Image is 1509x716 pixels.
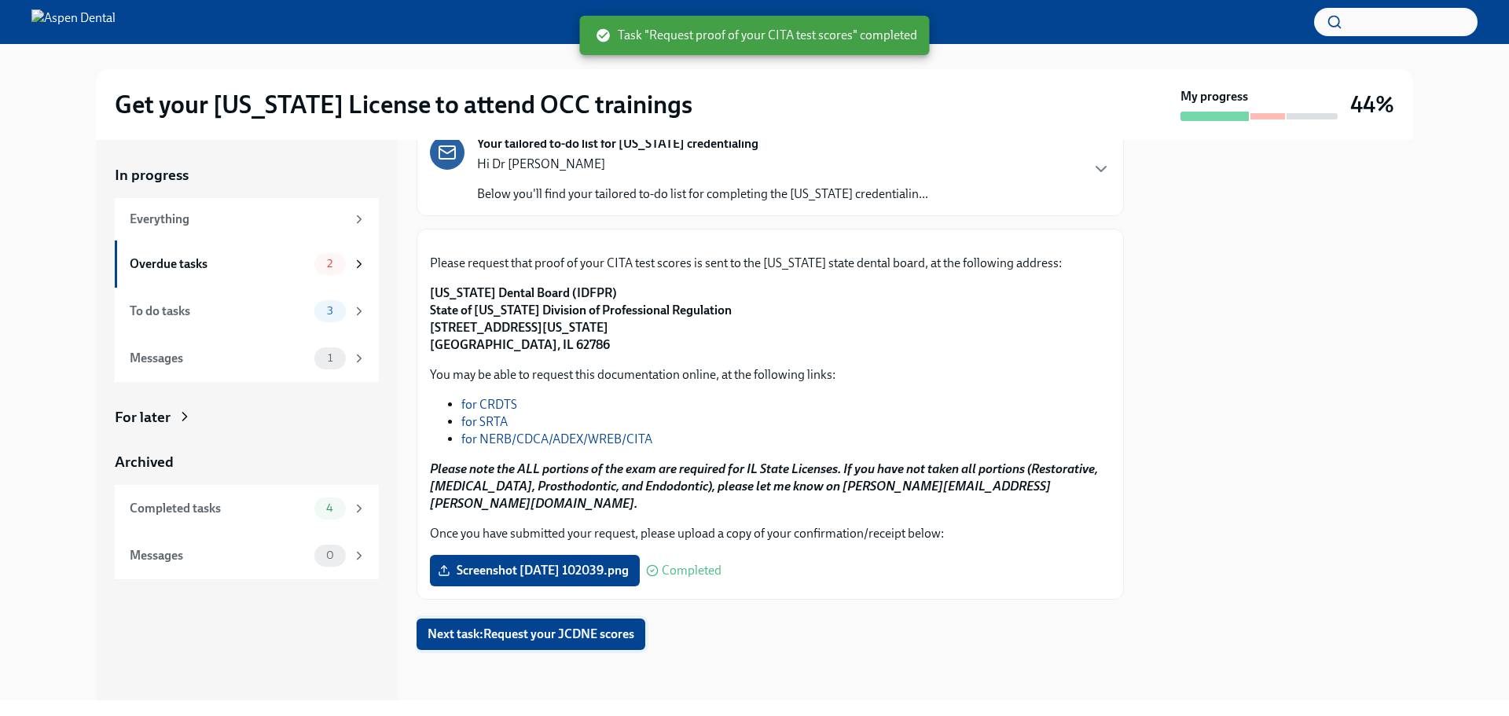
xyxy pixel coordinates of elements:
[417,619,645,650] button: Next task:Request your JCDNE scores
[115,165,379,185] a: In progress
[31,9,116,35] img: Aspen Dental
[596,27,917,44] span: Task "Request proof of your CITA test scores" completed
[1350,90,1394,119] h3: 44%
[130,303,308,320] div: To do tasks
[115,452,379,472] a: Archived
[115,288,379,335] a: To do tasks3
[430,525,1111,542] p: Once you have submitted your request, please upload a copy of your confirmation/receipt below:
[115,407,379,428] a: For later
[430,255,1111,272] p: Please request that proof of your CITA test scores is sent to the [US_STATE] state dental board, ...
[115,335,379,382] a: Messages1
[430,285,732,352] strong: [US_STATE] Dental Board (IDFPR) State of [US_STATE] Division of Professional Regulation [STREET_A...
[477,185,928,203] p: Below you'll find your tailored to-do list for completing the [US_STATE] credentialin...
[130,350,308,367] div: Messages
[130,211,346,228] div: Everything
[428,626,634,642] span: Next task : Request your JCDNE scores
[317,549,343,561] span: 0
[318,352,342,364] span: 1
[441,563,629,578] span: Screenshot [DATE] 102039.png
[317,502,343,514] span: 4
[461,414,508,429] a: for SRTA
[1180,88,1248,105] strong: My progress
[430,366,1111,384] p: You may be able to request this documentation online, at the following links:
[115,407,171,428] div: For later
[318,258,342,270] span: 2
[477,156,928,173] p: Hi Dr [PERSON_NAME]
[115,532,379,579] a: Messages0
[461,431,652,446] a: for NERB/CDCA/ADEX/WREB/CITA
[130,547,308,564] div: Messages
[430,555,640,586] label: Screenshot [DATE] 102039.png
[130,500,308,517] div: Completed tasks
[115,198,379,241] a: Everything
[115,89,692,120] h2: Get your [US_STATE] License to attend OCC trainings
[477,135,758,152] strong: Your tailored to-do list for [US_STATE] credentialing
[430,461,1098,511] strong: Please note the ALL portions of the exam are required for IL State Licenses. If you have not take...
[115,241,379,288] a: Overdue tasks2
[115,485,379,532] a: Completed tasks4
[130,255,308,273] div: Overdue tasks
[461,397,517,412] a: for CRDTS
[662,564,721,577] span: Completed
[318,305,343,317] span: 3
